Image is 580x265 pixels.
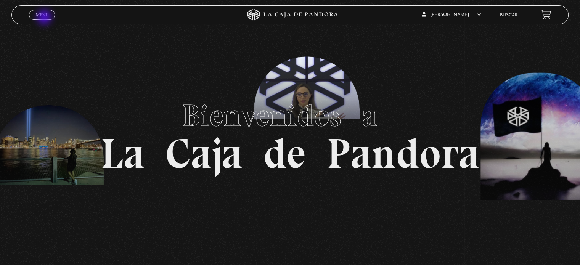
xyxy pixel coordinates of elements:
[101,91,479,175] h1: La Caja de Pandora
[182,97,398,134] span: Bienvenidos a
[541,10,551,20] a: View your shopping cart
[422,13,481,17] span: [PERSON_NAME]
[500,13,518,18] a: Buscar
[33,19,51,24] span: Cerrar
[36,13,48,17] span: Menu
